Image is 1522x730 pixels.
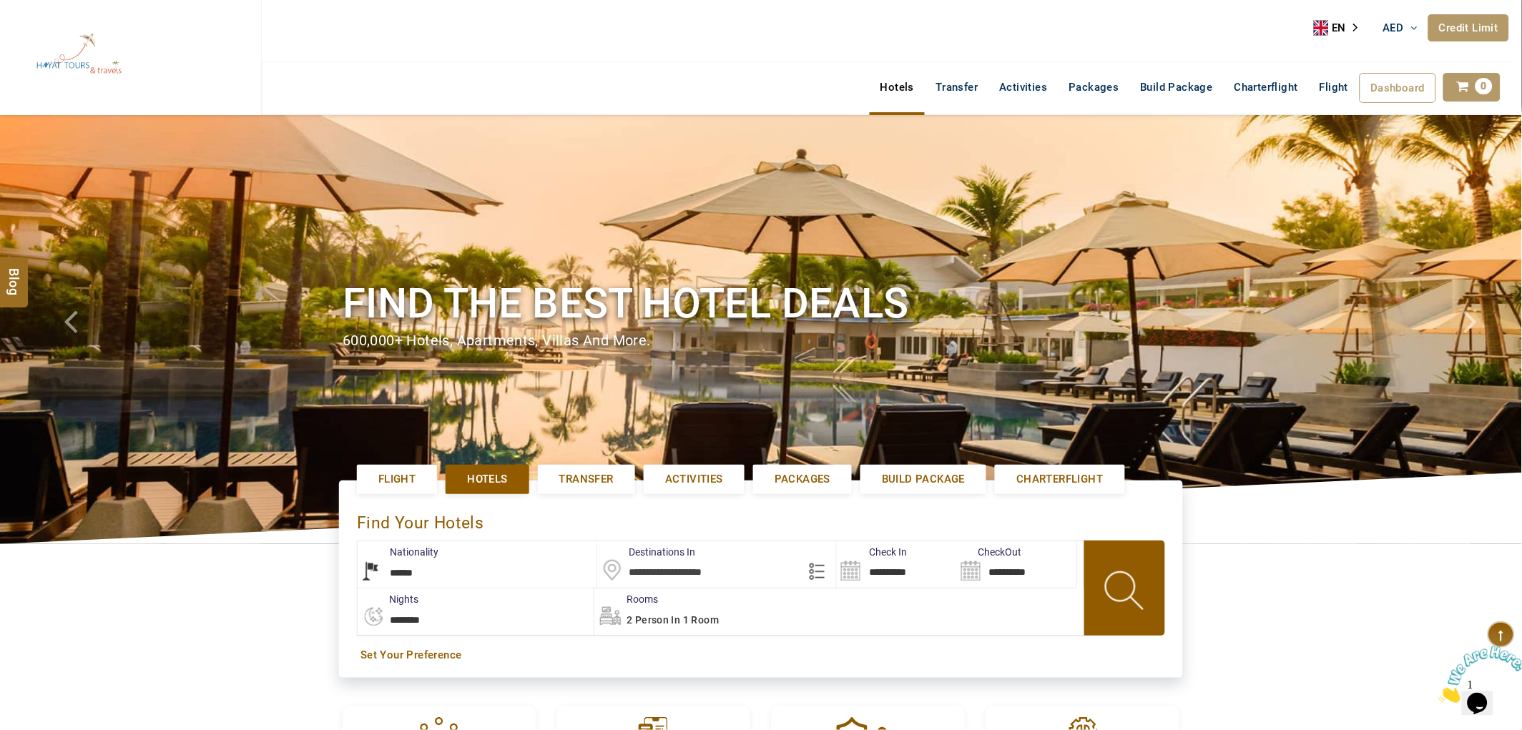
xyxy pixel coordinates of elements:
span: Hotels [467,472,507,487]
a: EN [1314,17,1368,39]
input: Search [837,541,956,588]
span: Flight [378,472,416,487]
div: 600,000+ hotels, apartments, villas and more. [343,330,1179,351]
span: Build Package [882,472,965,487]
a: Set Your Preference [360,648,1162,663]
label: Rooms [594,592,658,606]
a: Build Package [1130,73,1224,102]
a: Hotels [446,465,529,494]
img: Chat attention grabber [6,6,94,62]
span: Packages [775,472,830,487]
span: Activities [665,472,723,487]
a: Flight [1309,73,1359,87]
span: Dashboard [1371,82,1425,94]
a: Packages [753,465,852,494]
a: Activities [989,73,1059,102]
a: Credit Limit [1428,14,1509,41]
label: nights [357,592,418,606]
div: Language [1314,17,1368,39]
label: Destinations In [597,545,696,559]
a: Transfer [925,73,988,102]
label: CheckOut [957,545,1022,559]
span: Transfer [559,472,614,487]
div: Find Your Hotels [357,498,1165,541]
img: The Royal Line Holidays [11,6,147,103]
label: Check In [837,545,907,559]
a: Charterflight [995,465,1124,494]
span: Flight [1320,80,1348,94]
a: Flight [357,465,437,494]
a: Hotels [870,73,925,102]
iframe: chat widget [1433,641,1522,709]
span: 2 Person in 1 Room [627,614,719,626]
span: 0 [1476,78,1493,94]
a: Charterflight [1224,73,1309,102]
span: AED [1383,21,1404,34]
a: Activities [644,465,745,494]
a: 0 [1443,73,1501,102]
a: Packages [1059,73,1130,102]
a: Build Package [860,465,986,494]
span: Charterflight [1234,81,1298,94]
span: 1 [6,6,11,18]
h1: Find the best hotel deals [343,277,1179,330]
aside: Language selected: English [1314,17,1368,39]
label: Nationality [358,545,438,559]
span: Charterflight [1016,472,1103,487]
span: Blog [5,269,24,281]
a: Transfer [538,465,635,494]
input: Search [957,541,1076,588]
